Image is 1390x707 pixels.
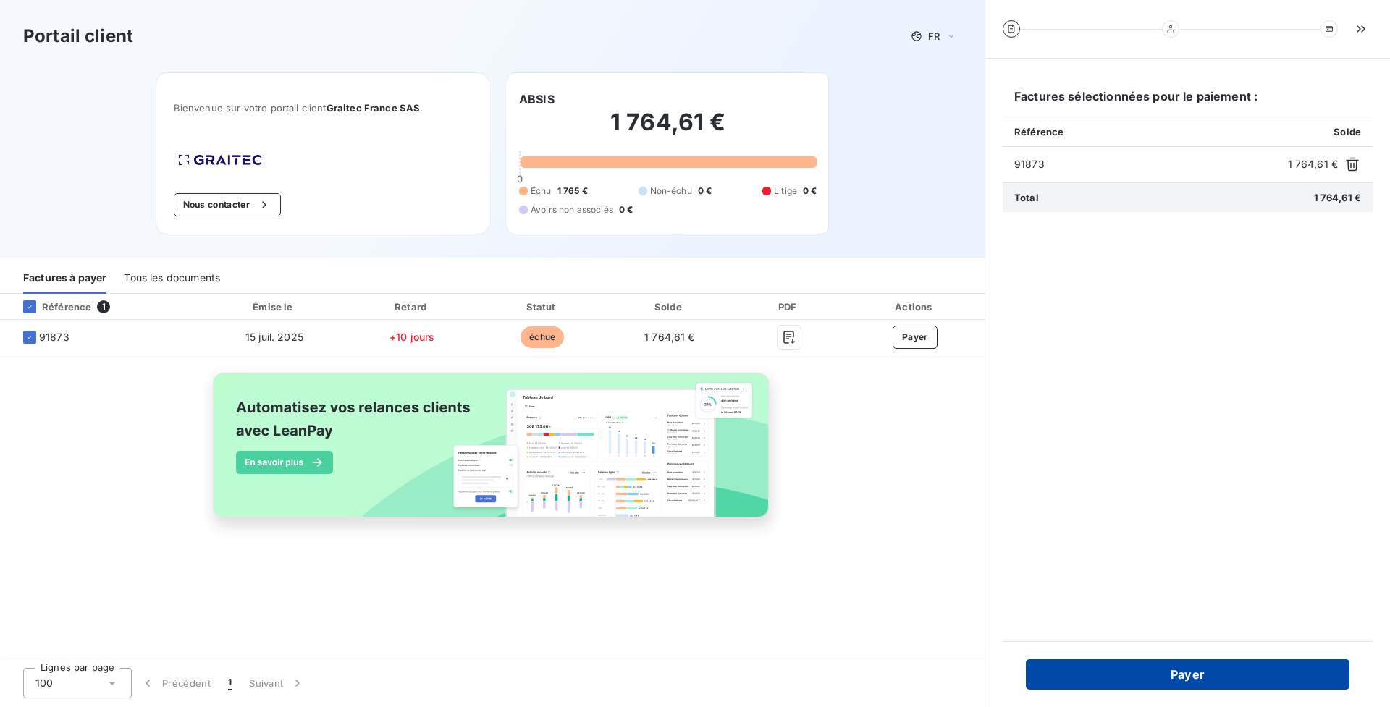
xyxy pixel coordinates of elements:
span: 1 764,61 € [1288,157,1339,172]
div: Statut [481,300,604,314]
div: Solde [610,300,729,314]
span: 1 765 € [557,185,588,198]
img: Company logo [174,150,266,170]
div: Émise le [206,300,343,314]
span: FR [928,30,940,42]
img: banner [200,364,785,542]
h3: Portail client [23,23,133,49]
span: Total [1014,192,1039,203]
div: Factures à payer [23,263,106,294]
span: Échu [531,185,552,198]
span: Graitec France SAS [327,102,421,114]
button: 1 [219,668,240,698]
div: Référence [12,300,91,313]
span: +10 jours [389,331,434,343]
span: Non-échu [650,185,692,198]
span: 1 [228,676,232,690]
button: Payer [893,326,938,349]
span: 1 764,61 € [1314,192,1362,203]
div: Retard [349,300,475,314]
span: échue [521,326,564,348]
button: Nous contacter [174,193,281,216]
span: 0 € [619,203,633,216]
button: Suivant [240,668,313,698]
span: Bienvenue sur votre portail client . [174,102,471,114]
h2: 1 764,61 € [519,108,817,151]
span: Litige [774,185,797,198]
button: Précédent [132,668,219,698]
span: 1 764,61 € [644,331,695,343]
span: 100 [35,676,53,690]
span: 0 [517,173,523,185]
span: Référence [1014,126,1063,137]
span: 0 € [803,185,817,198]
span: 91873 [1014,157,1282,172]
div: Tous les documents [124,263,220,294]
h6: ABSIS [519,90,555,108]
div: PDF [736,300,843,314]
div: Actions [848,300,982,314]
span: 0 € [698,185,712,198]
span: 15 juil. 2025 [245,331,303,343]
span: 1 [97,300,110,313]
button: Payer [1026,659,1349,690]
span: Solde [1334,126,1361,137]
span: 91873 [39,330,69,344]
h6: Factures sélectionnées pour le paiement : [1003,88,1373,117]
span: Avoirs non associés [531,203,613,216]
